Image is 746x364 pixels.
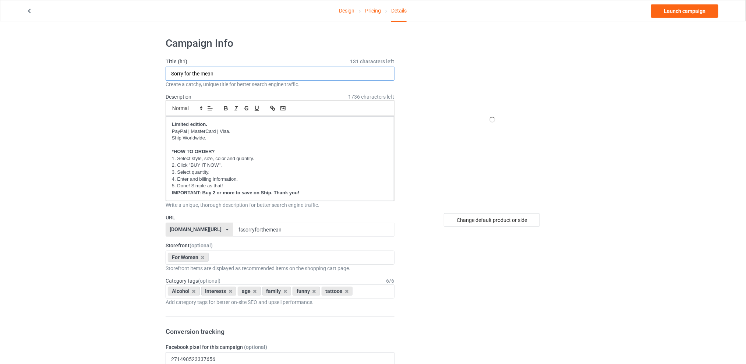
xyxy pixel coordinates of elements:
[244,344,267,350] span: (optional)
[166,327,395,336] h3: Conversion tracking
[172,155,388,162] p: 1. Select style, size, color and quantity.
[365,0,381,21] a: Pricing
[166,298,395,306] div: Add category tags for better on-site SEO and upsell performance.
[172,176,388,183] p: 4. Enter and billing information.
[339,0,355,21] a: Design
[166,94,191,100] label: Description
[166,343,395,351] label: Facebook pixel for this campaign
[168,253,209,262] div: For Women
[172,149,215,154] strong: *HOW TO ORDER?
[172,128,388,135] p: PayPal | MasterCard | Visa.
[172,162,388,169] p: 2. Click "BUY IT NOW".
[262,287,291,296] div: family
[172,169,388,176] p: 3. Select quantity.
[391,0,407,22] div: Details
[166,277,220,285] label: Category tags
[172,135,388,142] p: Ship Worldwide.
[238,287,261,296] div: age
[166,201,395,209] div: Write a unique, thorough description for better search engine traffic.
[166,265,395,272] div: Storefront items are displayed as recommended items on the shopping cart page.
[386,277,395,285] div: 6 / 6
[172,121,207,127] strong: Limited edition.
[168,287,200,296] div: Alcohol
[201,287,237,296] div: Interests
[166,81,395,88] div: Create a catchy, unique title for better search engine traffic.
[444,213,540,227] div: Change default product or side
[350,58,395,65] span: 131 characters left
[166,37,395,50] h1: Campaign Info
[166,58,395,65] label: Title (h1)
[293,287,320,296] div: funny
[170,227,222,232] div: [DOMAIN_NAME][URL]
[322,287,353,296] div: tattoos
[190,243,213,248] span: (optional)
[172,190,299,195] strong: IMPORTANT: Buy 2 or more to save on Ship. Thank you!
[349,93,395,100] span: 1736 characters left
[651,4,718,18] a: Launch campaign
[166,214,395,221] label: URL
[166,242,395,249] label: Storefront
[172,183,388,190] p: 5. Done! Simple as that!
[198,278,220,284] span: (optional)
